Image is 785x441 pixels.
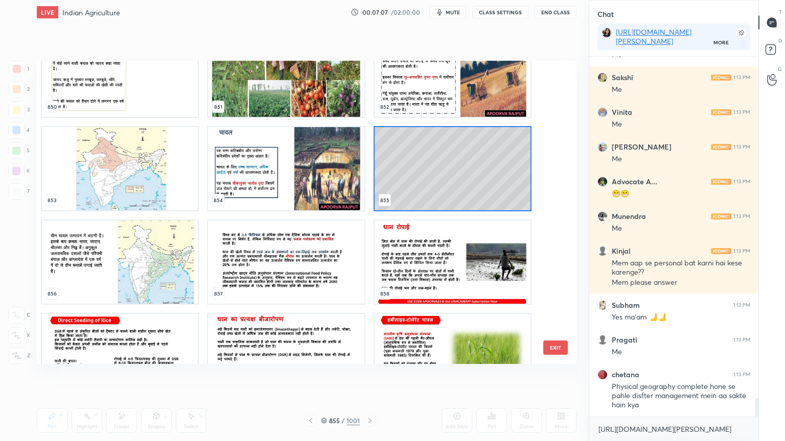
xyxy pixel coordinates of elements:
[535,6,576,18] button: End Class
[612,154,750,164] div: Me
[711,75,731,81] img: iconic-light.a09c19a4.png
[612,85,750,95] div: Me
[711,144,731,150] img: iconic-light.a09c19a4.png
[8,142,30,159] div: 5
[597,335,608,345] img: default.png
[9,183,30,200] div: 7
[711,213,731,219] img: iconic-light.a09c19a4.png
[778,65,782,73] p: G
[597,177,608,187] img: 7d53beb2b6274784b34418eb7cd6c706.jpg
[778,37,782,44] p: D
[9,102,30,118] div: 3
[37,61,559,364] div: grid
[612,278,750,288] div: Mem please answer
[612,142,672,152] h6: [PERSON_NAME]
[42,220,198,304] img: 175982249381FTRW.pdf
[612,312,750,323] div: Yes ma'am 🫸🫸
[733,75,750,81] div: 1:13 PM
[711,109,731,115] img: iconic-light.a09c19a4.png
[602,28,612,38] img: 8e79206cb2144bb4a48e2b74f8c7e2db.jpg
[543,340,568,355] button: EXIT
[597,211,608,222] img: 10dca227ff2e442e8209f92d78925266.jpg
[9,61,29,77] div: 1
[8,327,30,344] div: X
[612,189,750,199] div: 😁😁
[42,34,198,117] img: 175982249381FTRW.pdf
[612,119,750,130] div: Me
[62,8,120,17] h4: Indian Agriculture
[612,370,639,379] h6: chetana
[9,348,30,364] div: Z
[8,163,30,179] div: 6
[612,301,640,310] h6: Subham
[733,372,750,378] div: 1:13 PM
[733,213,750,219] div: 1:13 PM
[612,258,750,278] div: Mem aap se personal bat karni hai kese karenge??
[597,300,608,310] img: d0d76d42a455417296be4894f57f111c.jpg
[612,335,637,345] h6: Pragati
[341,418,344,424] div: /
[208,34,364,117] img: 175982249381FTRW.pdf
[208,220,364,304] img: 175982249381FTRW.pdf
[37,6,58,18] div: LIVE
[612,247,631,256] h6: Kinjal
[612,212,646,221] h6: Munendra
[597,72,608,83] img: 0e3ee3fcff404f8280ac4a0b0db3dd51.jpg
[589,57,758,416] div: grid
[733,109,750,115] div: 1:13 PM
[329,418,339,424] div: 855
[597,370,608,380] img: 8f705bd9ee77411cadf557fef93ea6a5.jpg
[589,1,622,28] p: Chat
[711,248,731,254] img: iconic-light.a09c19a4.png
[612,73,633,82] h6: Sakshi
[9,81,30,97] div: 2
[612,108,632,117] h6: Vinita
[208,314,364,397] img: 175982249381FTRW.pdf
[713,39,729,46] div: More
[375,314,530,397] img: 175982249381FTRW.pdf
[612,224,750,234] div: Me
[472,6,528,18] button: CLASS SETTINGS
[42,314,198,397] img: 175982249381FTRW.pdf
[597,107,608,117] img: f553c3e155cb4479b49bcbdac5089616.jpg
[612,382,750,410] div: Physical geography complete hone se pahle disfter management mein aa sakte hain kya
[616,27,691,46] a: [URL][DOMAIN_NAME][PERSON_NAME]
[733,302,750,308] div: 1:13 PM
[733,248,750,254] div: 1:13 PM
[733,179,750,185] div: 1:13 PM
[733,337,750,343] div: 1:13 PM
[375,34,530,117] img: 175982249381FTRW.pdf
[8,122,30,138] div: 4
[612,347,750,357] div: Me
[597,246,608,256] img: default.png
[347,416,360,425] div: 1001
[446,9,460,16] span: mute
[711,179,731,185] img: iconic-light.a09c19a4.png
[733,144,750,150] div: 1:13 PM
[429,6,466,18] button: mute
[597,142,608,152] img: 25e9c11cacbc4f0e825a20759ec7bb6d.jpg
[208,127,364,210] img: 175982249381FTRW.pdf
[375,220,530,304] img: 175982249381FTRW.pdf
[42,127,198,210] img: 175982249381FTRW.pdf
[8,307,30,323] div: C
[779,8,782,16] p: T
[612,177,657,186] h6: Advocate A...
